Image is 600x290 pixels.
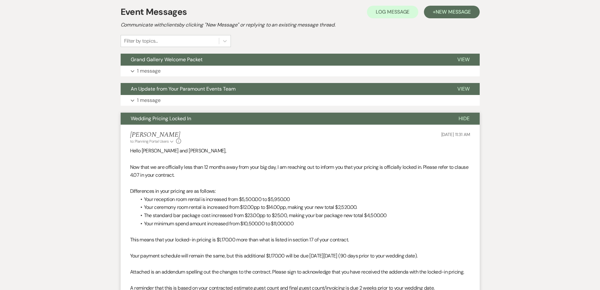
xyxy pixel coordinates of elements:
[130,268,470,276] p: Attached is an addendum spelling out the changes to the contract. Please sign to acknowledge that...
[367,6,418,18] button: Log Message
[136,211,470,220] li: The standard bar package cost increased from $23.00pp to $25.00, making your bar package new tota...
[130,187,470,195] p: Differences in your pricing are as follows:
[124,37,158,45] div: Filter by topics...
[136,195,470,204] li: Your reception room rental is increased from $5,500.00 to $5,950.00
[121,21,480,29] h2: Communicate with clients by clicking "New Message" or replying to an existing message thread.
[137,67,161,75] p: 1 message
[131,115,191,122] span: Wedding Pricing Locked In
[457,56,470,63] span: View
[441,132,470,137] span: [DATE] 11:31 AM
[424,6,479,18] button: +New Message
[121,66,480,76] button: 1 message
[121,83,447,95] button: An Update from Your Paramount Events Team
[130,252,470,260] p: Your payment schedule will remain the same, but this additional $1,170.00 will be due [DATE][DATE...
[131,86,236,92] span: An Update from Your Paramount Events Team
[376,9,409,15] span: Log Message
[137,96,161,104] p: 1 message
[130,139,169,144] span: to: Planning Portal Users
[130,147,470,155] p: Hello [PERSON_NAME] and [PERSON_NAME],
[130,131,181,139] h5: [PERSON_NAME]
[136,220,470,228] li: Your minimum spend amount increased from $10,500.00 to $11,000.00
[436,9,471,15] span: New Message
[130,163,470,179] p: Now that we are officially less than 12 months away from your big day, I am reaching out to infor...
[130,236,470,244] p: This means that your locked-in pricing is $1,170.00 more than what is listed in section 17 of you...
[121,54,447,66] button: Grand Gallery Welcome Packet
[121,113,449,125] button: Wedding Pricing Locked In
[447,54,480,66] button: View
[447,83,480,95] button: View
[130,139,175,144] button: to: Planning Portal Users
[459,115,470,122] span: Hide
[136,203,470,211] li: Your ceremony room rental is increased from $12.00pp to $14.00pp, making your new total $2,520.00.
[449,113,480,125] button: Hide
[457,86,470,92] span: View
[121,95,480,106] button: 1 message
[121,5,187,19] h1: Event Messages
[131,56,203,63] span: Grand Gallery Welcome Packet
